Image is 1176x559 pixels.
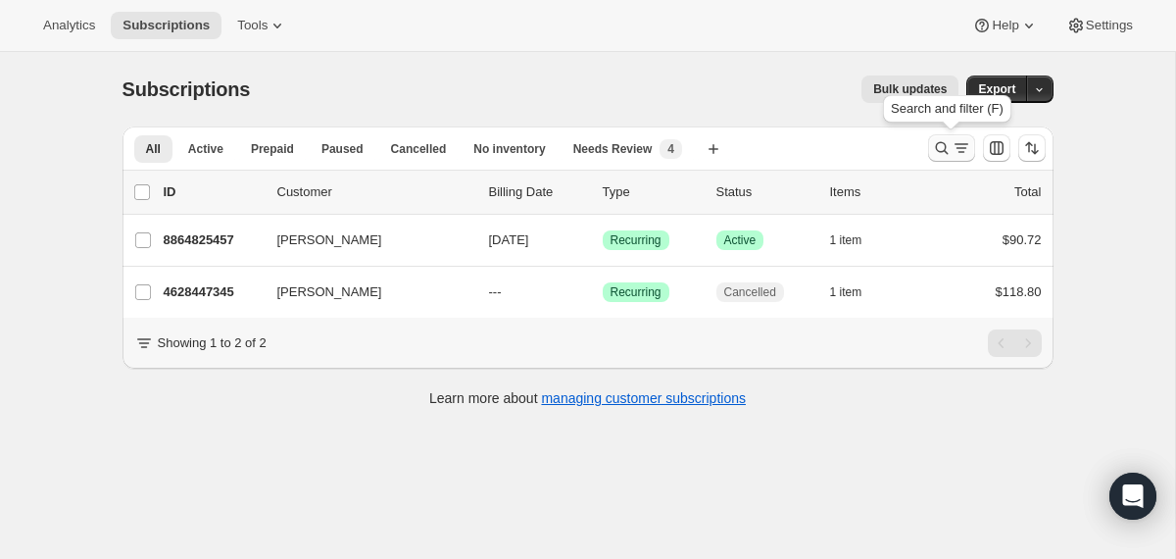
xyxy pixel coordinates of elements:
span: Export [978,81,1015,97]
nav: Pagination [988,330,1042,357]
div: Open Intercom Messenger [1109,473,1156,520]
span: 4 [667,141,674,157]
div: Type [603,182,701,202]
button: Tools [225,12,299,39]
span: 1 item [830,284,862,300]
button: Bulk updates [861,76,958,103]
span: Subscriptions [122,78,251,100]
button: Analytics [31,12,107,39]
span: Recurring [611,232,661,248]
p: Learn more about [429,388,746,408]
span: Subscriptions [122,18,210,33]
span: --- [489,284,502,299]
span: Recurring [611,284,661,300]
button: 1 item [830,279,884,306]
button: [PERSON_NAME] [266,225,462,256]
button: Search and filter results [928,134,975,162]
span: Bulk updates [873,81,947,97]
a: managing customer subscriptions [541,390,746,406]
button: Help [960,12,1050,39]
span: Analytics [43,18,95,33]
span: [PERSON_NAME] [277,230,382,250]
span: Paused [321,141,364,157]
p: ID [164,182,262,202]
span: Cancelled [724,284,776,300]
span: Needs Review [573,141,653,157]
p: Status [716,182,814,202]
span: Help [992,18,1018,33]
span: All [146,141,161,157]
p: 4628447345 [164,282,262,302]
div: 4628447345[PERSON_NAME]---SuccessRecurringCancelled1 item$118.80 [164,279,1042,306]
button: Subscriptions [111,12,221,39]
button: [PERSON_NAME] [266,277,462,308]
span: $118.80 [996,284,1042,299]
span: Cancelled [391,141,447,157]
div: Items [830,182,928,202]
span: Active [724,232,757,248]
button: Customize table column order and visibility [983,134,1010,162]
p: Showing 1 to 2 of 2 [158,333,267,353]
button: Create new view [698,135,729,163]
span: Prepaid [251,141,294,157]
span: No inventory [473,141,545,157]
div: IDCustomerBilling DateTypeStatusItemsTotal [164,182,1042,202]
p: 8864825457 [164,230,262,250]
span: $90.72 [1003,232,1042,247]
button: Sort the results [1018,134,1046,162]
button: Settings [1054,12,1145,39]
span: [DATE] [489,232,529,247]
button: 1 item [830,227,884,254]
p: Total [1014,182,1041,202]
span: [PERSON_NAME] [277,282,382,302]
span: Active [188,141,223,157]
span: 1 item [830,232,862,248]
p: Customer [277,182,473,202]
div: 8864825457[PERSON_NAME][DATE]SuccessRecurringSuccessActive1 item$90.72 [164,227,1042,254]
button: Export [966,76,1027,103]
span: Settings [1086,18,1133,33]
p: Billing Date [489,182,587,202]
span: Tools [237,18,268,33]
